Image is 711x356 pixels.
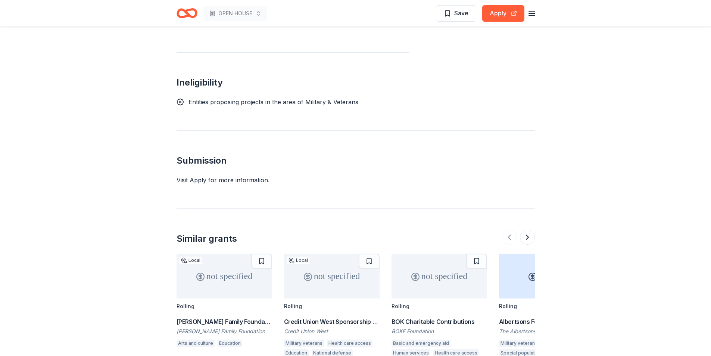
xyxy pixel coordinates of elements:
[499,340,539,347] div: Military veterans
[284,254,380,298] div: not specified
[203,6,267,21] button: OPEN HOUSE
[177,233,237,245] div: Similar grants
[499,254,595,298] div: 1k – 5k
[392,340,450,347] div: Basic and emergency aid
[482,5,524,22] button: Apply
[177,77,409,89] h2: Ineligibility
[499,328,595,335] div: The Albertsons Companies Foundation
[392,317,487,326] div: BOK Charitable Contributions
[392,303,409,309] div: Rolling
[454,8,468,18] span: Save
[392,328,487,335] div: BOKF Foundation
[284,328,380,335] div: Credit Union West
[287,257,309,264] div: Local
[180,257,202,264] div: Local
[284,340,324,347] div: Military veterans
[177,303,194,309] div: Rolling
[177,4,197,22] a: Home
[218,340,242,347] div: Education
[177,254,272,349] a: not specifiedLocalRolling[PERSON_NAME] Family Foundation Grant[PERSON_NAME] Family FoundationArts...
[499,303,517,309] div: Rolling
[436,5,476,22] button: Save
[177,254,272,298] div: not specified
[392,254,487,298] div: not specified
[327,340,372,347] div: Health care access
[284,317,380,326] div: Credit Union West Sponsorship and Support
[177,328,272,335] div: [PERSON_NAME] Family Foundation
[177,317,272,326] div: [PERSON_NAME] Family Foundation Grant
[284,303,302,309] div: Rolling
[177,340,215,347] div: Arts and culture
[177,155,535,167] h2: Submission
[188,98,358,106] span: Entities proposing projects in the area of Military & Veterans
[499,317,595,326] div: Albertsons Foundation - Southwest
[177,176,535,185] div: Visit Apply for more information.
[218,9,252,18] span: OPEN HOUSE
